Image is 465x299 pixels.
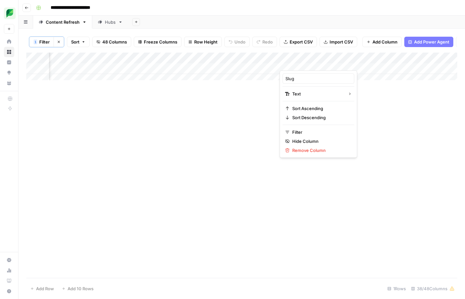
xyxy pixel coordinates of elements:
[330,39,353,45] span: Import CSV
[262,39,273,45] span: Redo
[68,285,94,292] span: Add 10 Rows
[33,39,37,44] div: 1
[252,37,277,47] button: Redo
[4,286,14,296] button: Help + Support
[34,39,36,44] span: 1
[362,37,402,47] button: Add Column
[58,283,97,294] button: Add 10 Rows
[4,7,16,19] img: SproutSocial Logo
[26,283,58,294] button: Add Row
[67,37,90,47] button: Sort
[105,19,116,25] div: Hubs
[372,39,397,45] span: Add Column
[292,147,326,154] span: Remove Column
[71,39,80,45] span: Sort
[4,5,14,21] button: Workspace: SproutSocial
[234,39,245,45] span: Undo
[385,283,408,294] div: 1 Rows
[4,255,14,265] a: Settings
[292,114,326,121] span: Sort Descending
[4,68,14,78] a: Opportunities
[134,37,182,47] button: Freeze Columns
[408,283,457,294] div: 38/48 Columns
[194,39,218,45] span: Row Height
[4,78,14,88] a: Your Data
[4,36,14,47] a: Home
[4,276,14,286] a: Learning Hub
[292,105,323,112] span: Sort Ascending
[33,16,92,29] a: Content Refresh
[224,37,250,47] button: Undo
[292,129,302,135] span: Filter
[320,37,357,47] button: Import CSV
[92,37,131,47] button: 48 Columns
[144,39,177,45] span: Freeze Columns
[414,39,449,45] span: Add Power Agent
[39,39,50,45] span: Filter
[290,39,313,45] span: Export CSV
[29,37,54,47] button: 1Filter
[92,16,128,29] a: Hubs
[46,19,80,25] div: Content Refresh
[102,39,127,45] span: 48 Columns
[4,57,14,68] a: Insights
[36,285,54,292] span: Add Row
[292,138,319,144] span: Hide Column
[292,91,301,97] span: Text
[4,265,14,276] a: Usage
[404,37,453,47] button: Add Power Agent
[280,37,317,47] button: Export CSV
[184,37,222,47] button: Row Height
[4,47,14,57] a: Browse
